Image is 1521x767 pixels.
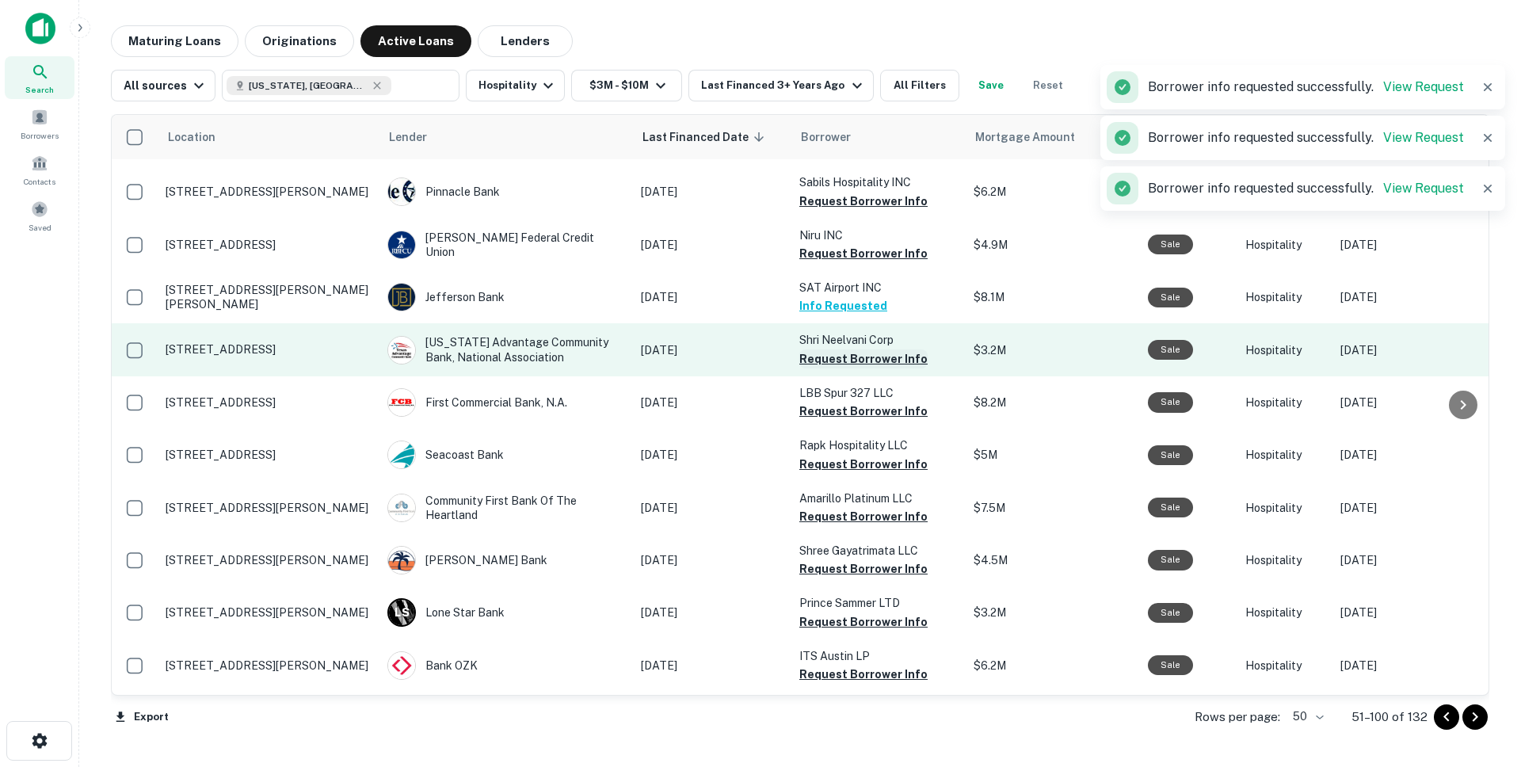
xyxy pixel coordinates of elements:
[5,148,74,191] div: Contacts
[388,284,415,311] img: picture
[641,604,783,621] p: [DATE]
[799,612,928,632] button: Request Borrower Info
[388,389,415,416] img: picture
[1195,708,1280,727] p: Rows per page:
[1245,551,1325,569] p: Hospitality
[799,455,928,474] button: Request Borrower Info
[388,337,415,364] img: picture
[1245,288,1325,306] p: Hospitality
[1340,288,1483,306] p: [DATE]
[974,657,1132,674] p: $6.2M
[388,441,415,468] img: picture
[379,115,633,159] th: Lender
[641,499,783,517] p: [DATE]
[478,25,573,57] button: Lenders
[799,296,887,315] button: Info Requested
[166,342,372,357] p: [STREET_ADDRESS]
[387,231,625,259] div: [PERSON_NAME] Federal Credit Union
[388,652,415,679] img: picture
[166,395,372,410] p: [STREET_ADDRESS]
[1351,708,1428,727] p: 51–100 of 132
[974,183,1132,200] p: $6.2M
[1148,392,1193,412] div: Sale
[1148,550,1193,570] div: Sale
[1148,603,1193,623] div: Sale
[799,507,928,526] button: Request Borrower Info
[642,128,769,147] span: Last Financed Date
[633,115,791,159] th: Last Financed Date
[1245,236,1325,254] p: Hospitality
[25,13,55,44] img: capitalize-icon.png
[387,335,625,364] div: [US_STATE] Advantage Community Bank, National Association
[974,446,1132,464] p: $5M
[387,494,625,522] div: Community First Bank Of The Heartland
[966,70,1016,101] button: Save your search to get updates of matches that match your search criteria.
[1340,446,1483,464] p: [DATE]
[166,605,372,620] p: [STREET_ADDRESS][PERSON_NAME]
[641,288,783,306] p: [DATE]
[799,665,928,684] button: Request Borrower Info
[641,657,783,674] p: [DATE]
[974,236,1132,254] p: $4.9M
[249,78,368,93] span: [US_STATE], [GEOGRAPHIC_DATA]
[389,128,427,147] span: Lender
[974,342,1132,359] p: $3.2M
[1245,604,1325,621] p: Hospitality
[388,494,415,521] img: picture
[799,192,928,211] button: Request Borrower Info
[799,349,928,368] button: Request Borrower Info
[1148,128,1464,147] p: Borrower info requested successfully.
[799,542,958,559] p: Shree Gayatrimata LLC
[974,604,1132,621] p: $3.2M
[387,388,625,417] div: First Commercial Bank, N.a.
[1148,179,1464,198] p: Borrower info requested successfully.
[1340,394,1483,411] p: [DATE]
[688,70,873,101] button: Last Financed 3+ Years Ago
[388,178,415,205] img: picture
[1383,79,1464,94] a: View Request
[799,331,958,349] p: Shri Neelvani Corp
[799,244,928,263] button: Request Borrower Info
[1245,657,1325,674] p: Hospitality
[466,70,565,101] button: Hospitality
[1148,340,1193,360] div: Sale
[166,448,372,462] p: [STREET_ADDRESS]
[799,402,928,421] button: Request Borrower Info
[111,25,238,57] button: Maturing Loans
[5,194,74,237] div: Saved
[1383,181,1464,196] a: View Request
[974,499,1132,517] p: $7.5M
[387,598,625,627] div: Lone Star Bank
[29,221,51,234] span: Saved
[1383,130,1464,145] a: View Request
[388,231,415,258] img: picture
[166,553,372,567] p: [STREET_ADDRESS][PERSON_NAME]
[641,551,783,569] p: [DATE]
[5,56,74,99] a: Search
[245,25,354,57] button: Originations
[1434,704,1459,730] button: Go to previous page
[1148,235,1193,254] div: Sale
[1462,704,1488,730] button: Go to next page
[1245,446,1325,464] p: Hospitality
[799,279,958,296] p: SAT Airport INC
[166,283,372,311] p: [STREET_ADDRESS][PERSON_NAME][PERSON_NAME]
[799,227,958,244] p: Niru INC
[1340,551,1483,569] p: [DATE]
[166,501,372,515] p: [STREET_ADDRESS][PERSON_NAME]
[1245,394,1325,411] p: Hospitality
[166,185,372,199] p: [STREET_ADDRESS][PERSON_NAME]
[974,288,1132,306] p: $8.1M
[701,76,866,95] div: Last Financed 3+ Years Ago
[1340,342,1483,359] p: [DATE]
[111,705,173,729] button: Export
[395,605,409,621] p: L S
[158,115,379,159] th: Location
[1340,499,1483,517] p: [DATE]
[1148,498,1193,517] div: Sale
[387,283,625,311] div: Jefferson Bank
[799,384,958,402] p: LBB Spur 327 LLC
[111,70,215,101] button: All sources
[799,647,958,665] p: ITS Austin LP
